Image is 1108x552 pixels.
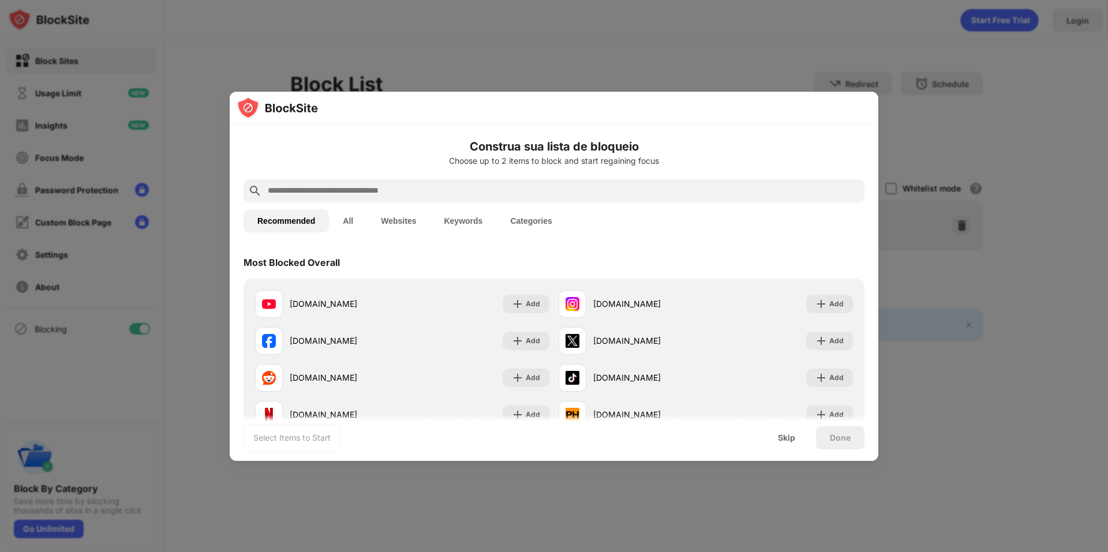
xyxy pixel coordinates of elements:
[290,298,402,310] div: [DOMAIN_NAME]
[593,298,706,310] div: [DOMAIN_NAME]
[526,335,540,347] div: Add
[262,371,276,385] img: favicons
[290,408,402,420] div: [DOMAIN_NAME]
[262,297,276,311] img: favicons
[367,209,430,232] button: Websites
[566,334,579,348] img: favicons
[244,156,864,166] div: Choose up to 2 items to block and start regaining focus
[526,409,540,420] div: Add
[829,372,844,384] div: Add
[566,297,579,311] img: favicons
[290,335,402,347] div: [DOMAIN_NAME]
[248,184,262,198] img: search.svg
[526,372,540,384] div: Add
[566,408,579,422] img: favicons
[262,334,276,348] img: favicons
[262,408,276,422] img: favicons
[244,209,329,232] button: Recommended
[593,371,706,384] div: [DOMAIN_NAME]
[829,298,844,310] div: Add
[593,408,706,420] div: [DOMAIN_NAME]
[778,433,795,442] div: Skip
[526,298,540,310] div: Add
[566,371,579,385] img: favicons
[829,335,844,347] div: Add
[237,96,318,119] img: logo-blocksite.svg
[290,371,402,384] div: [DOMAIN_NAME]
[253,432,331,444] div: Select Items to Start
[829,409,844,420] div: Add
[830,433,851,442] div: Done
[430,209,496,232] button: Keywords
[329,209,367,232] button: All
[244,138,864,155] h6: Construa sua lista de bloqueio
[593,335,706,347] div: [DOMAIN_NAME]
[244,257,340,268] div: Most Blocked Overall
[496,209,566,232] button: Categories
